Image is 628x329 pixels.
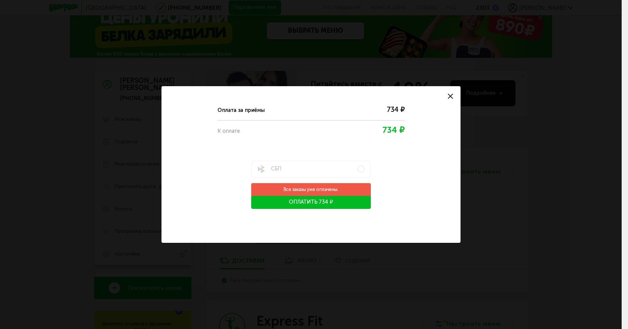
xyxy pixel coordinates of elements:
[255,187,367,192] li: Все заказы уже оплачены.
[348,104,404,116] div: 734 ₽
[257,165,265,173] img: sbp-pay.a0b1cb1.svg
[382,125,404,135] span: 734 ₽
[251,196,371,209] button: Оплатить 734 ₽
[218,106,348,115] div: Оплата за приёмы
[257,165,281,173] span: СБП
[218,127,274,135] div: К оплате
